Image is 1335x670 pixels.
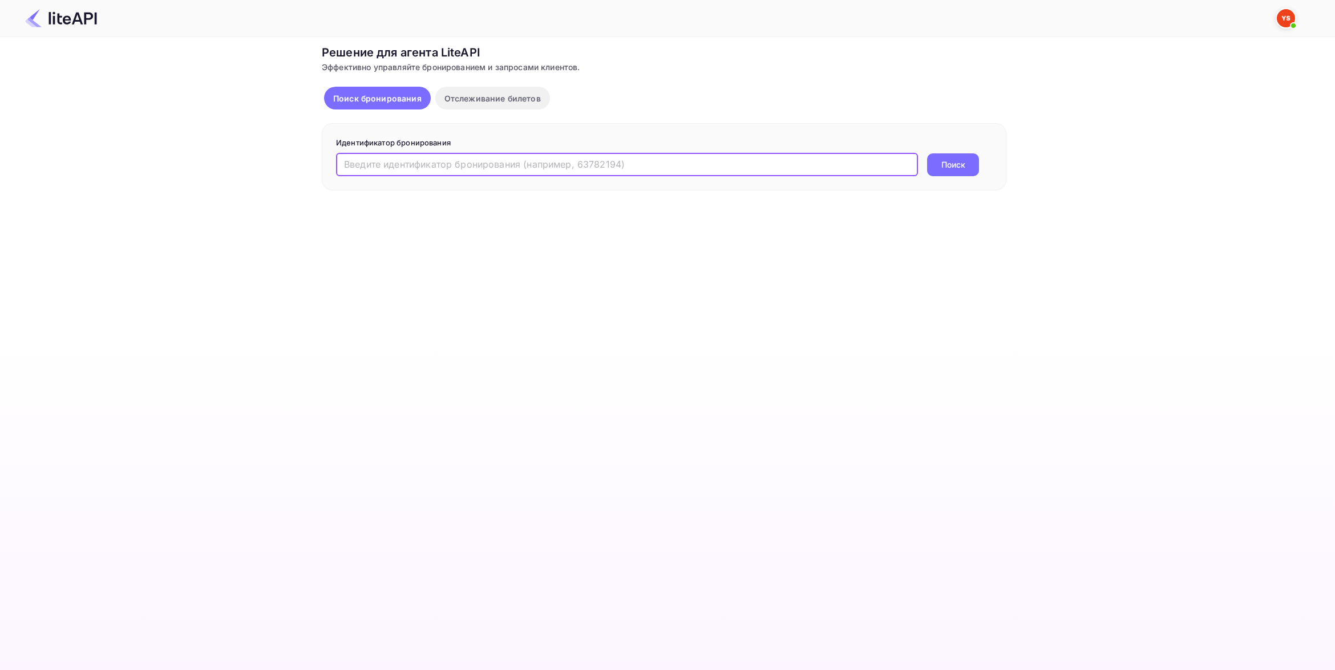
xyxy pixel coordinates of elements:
[25,9,97,27] img: Логотип LiteAPI
[927,153,979,176] button: Поиск
[336,153,918,176] input: Введите идентификатор бронирования (например, 63782194)
[336,137,992,149] p: Идентификатор бронирования
[322,61,1006,73] div: Эффективно управляйте бронированием и запросами клиентов.
[333,92,422,104] p: Поиск бронирования
[1277,9,1295,27] img: Служба Поддержки Яндекса
[444,92,541,104] p: Отслеживание билетов
[322,44,1006,61] div: Решение для агента LiteAPI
